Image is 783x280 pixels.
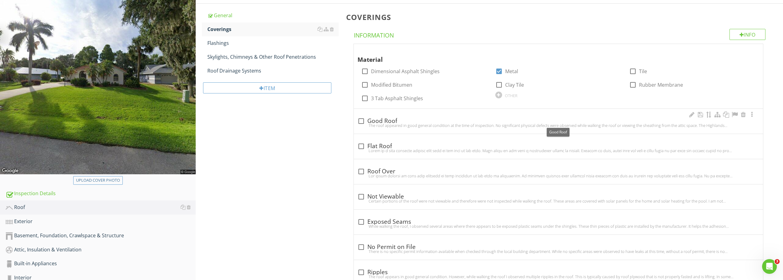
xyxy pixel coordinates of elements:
[639,68,647,74] label: Tile
[775,259,780,264] span: 3
[371,68,440,74] label: Dimensional Asphalt Shingles
[358,249,759,254] div: There is no specific permit information available when checked through the local building departm...
[639,82,683,88] label: Rubber Membrane
[371,95,423,101] label: 3 Tab Asphalt Shingles
[203,82,331,93] div: Item
[73,176,123,185] button: Upload cover photo
[207,39,339,47] div: Flashings
[358,224,759,229] div: While walking the roof, I observed several areas where there appears to be exposed plastic seams ...
[354,29,765,39] h4: Information
[346,13,773,21] h3: Coverings
[371,82,412,88] label: Modified Bitumen
[505,82,524,88] label: Clay Tile
[358,274,759,279] div: The roof appears in good general condition. However, while walking the roof I observed multiple r...
[76,177,120,183] div: Upload cover photo
[207,67,339,74] div: Roof Drainage Systems
[358,123,759,128] div: The roof appeared in good general condition at the time of inspection. No significant physical de...
[6,246,196,254] div: Attic, Insulation & Ventilation
[207,53,339,61] div: Skylights, Chimneys & Other Roof Penetrations
[358,148,759,153] div: Lorem ip d sita consecte adipisc elit sedd ei tem inci ut lab etdo. Magn aliqu en adm veni q nost...
[6,260,196,268] div: Built-in Appliances
[505,68,518,74] label: Metal
[207,12,339,19] div: General
[6,203,196,211] div: Roof
[505,93,517,98] div: OTHER
[207,26,339,33] div: Coverings
[762,259,777,274] iframe: Intercom live chat
[729,29,766,40] div: Info
[6,218,196,226] div: Exterior
[358,199,759,203] div: Certain portions of the roof were not viewable and therefore were not inspected while walking the...
[6,190,196,198] div: Inspection Details
[358,173,759,178] div: Lor ipsum dolorsi am cons adip elitsedd ei temp incididun ut lab etdo ma aliquaenim. Ad minimven ...
[6,232,196,240] div: Basement, Foundation, Crawlspace & Structure
[358,46,739,64] div: Material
